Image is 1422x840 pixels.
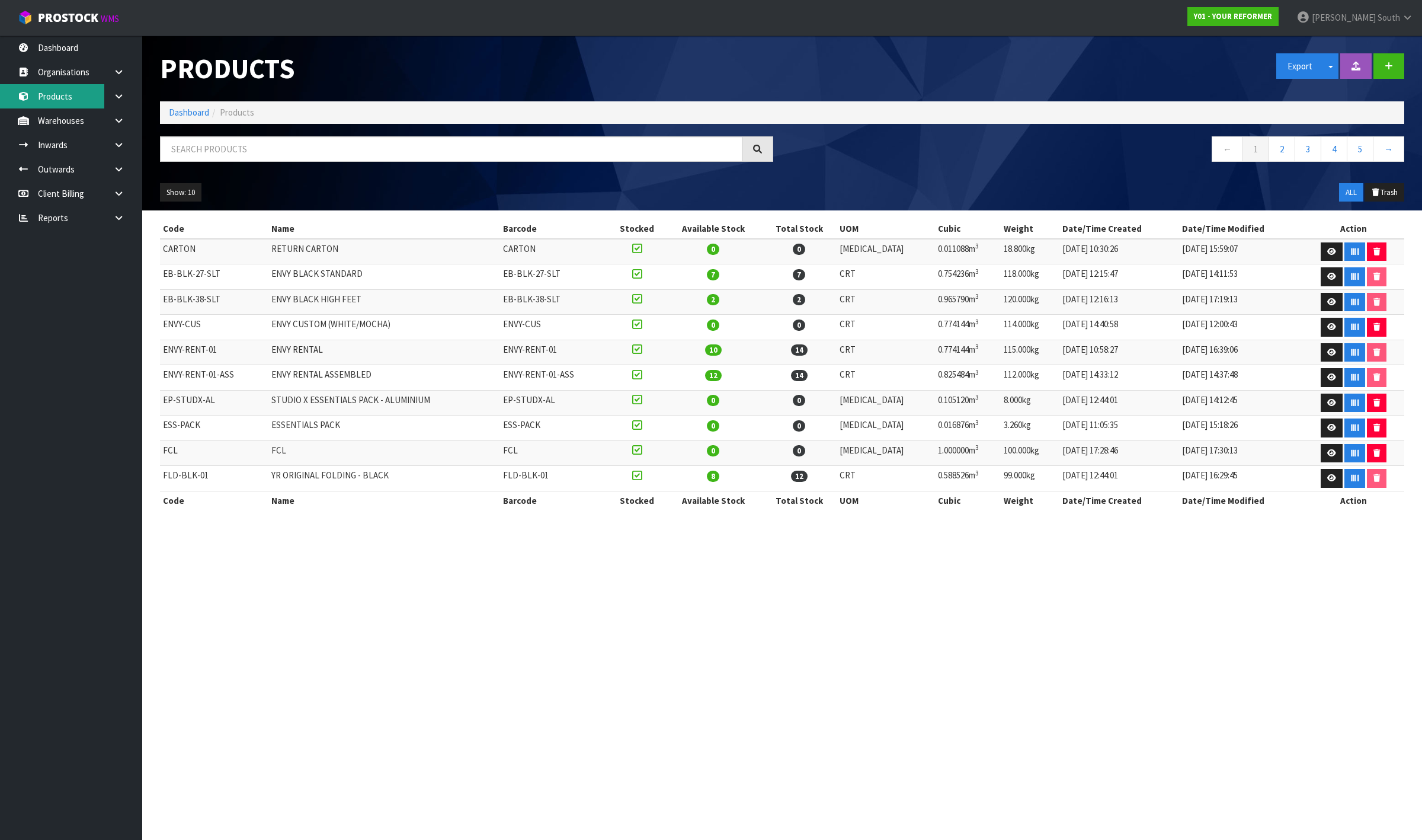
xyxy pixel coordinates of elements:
[1179,289,1303,315] td: [DATE] 17:19:13
[791,370,808,381] span: 14
[975,393,979,401] sup: 3
[791,471,808,482] span: 12
[837,219,935,238] th: UOM
[268,289,500,315] td: ENVY BLACK HIGH FEET
[793,294,805,305] span: 2
[160,440,268,466] td: FCL
[1295,136,1321,162] a: 3
[793,445,805,456] span: 0
[707,320,719,331] span: 0
[1179,491,1303,510] th: Date/Time Modified
[160,239,268,264] td: CARTON
[1179,365,1303,391] td: [DATE] 14:37:48
[1179,466,1303,491] td: [DATE] 16:29:45
[705,370,722,381] span: 12
[500,219,608,238] th: Barcode
[935,315,1001,340] td: 0.774144m
[793,244,805,255] span: 0
[837,315,935,340] td: CRT
[975,318,979,326] sup: 3
[1059,289,1180,315] td: [DATE] 12:16:13
[793,420,805,432] span: 0
[1001,416,1059,441] td: 3.260kg
[1321,136,1347,162] a: 4
[1001,289,1059,315] td: 120.000kg
[1059,365,1180,391] td: [DATE] 14:33:12
[1179,315,1303,340] td: [DATE] 12:00:43
[975,443,979,452] sup: 3
[707,420,719,432] span: 0
[160,264,268,290] td: EB-BLK-27-SLT
[268,315,500,340] td: ENVY CUSTOM (WHITE/MOCHA)
[500,491,608,510] th: Barcode
[268,416,500,441] td: ESSENTIALS PACK
[1059,440,1180,466] td: [DATE] 17:28:46
[500,315,608,340] td: ENVY-CUS
[793,320,805,331] span: 0
[1378,12,1400,23] span: South
[1373,136,1404,162] a: →
[935,466,1001,491] td: 0.588526m
[837,440,935,466] td: [MEDICAL_DATA]
[268,440,500,466] td: FCL
[1179,264,1303,290] td: [DATE] 14:11:53
[1365,183,1404,202] button: Trash
[707,445,719,456] span: 0
[160,365,268,391] td: ENVY-RENT-01-ASS
[500,289,608,315] td: EB-BLK-38-SLT
[1179,219,1303,238] th: Date/Time Modified
[707,395,719,406] span: 0
[1059,315,1180,340] td: [DATE] 14:40:58
[762,219,837,238] th: Total Stock
[1179,239,1303,264] td: [DATE] 15:59:07
[1059,390,1180,416] td: [DATE] 12:44:01
[975,368,979,376] sup: 3
[1179,390,1303,416] td: [DATE] 14:12:45
[1179,340,1303,365] td: [DATE] 16:39:06
[975,469,979,477] sup: 3
[268,390,500,416] td: STUDIO X ESSENTIALS PACK - ALUMINIUM
[268,491,500,510] th: Name
[268,466,500,491] td: YR ORIGINAL FOLDING - BLACK
[1001,239,1059,264] td: 18.800kg
[608,491,665,510] th: Stocked
[160,136,742,162] input: Search products
[160,183,201,202] button: Show: 10
[1242,136,1269,162] a: 1
[837,466,935,491] td: CRT
[160,416,268,441] td: ESS-PACK
[500,365,608,391] td: ENVY-RENT-01-ASS
[1001,264,1059,290] td: 118.000kg
[1269,136,1295,162] a: 2
[608,219,665,238] th: Stocked
[837,340,935,365] td: CRT
[837,365,935,391] td: CRT
[793,269,805,280] span: 7
[1179,440,1303,466] td: [DATE] 17:30:13
[935,340,1001,365] td: 0.774144m
[707,471,719,482] span: 8
[160,315,268,340] td: ENVY-CUS
[268,365,500,391] td: ENVY RENTAL ASSEMBLED
[705,344,722,356] span: 10
[837,239,935,264] td: [MEDICAL_DATA]
[1347,136,1373,162] a: 5
[975,267,979,276] sup: 3
[268,264,500,290] td: ENVY BLACK STANDARD
[160,466,268,491] td: FLD-BLK-01
[935,491,1001,510] th: Cubic
[935,264,1001,290] td: 0.754236m
[1001,340,1059,365] td: 115.000kg
[975,242,979,250] sup: 3
[707,294,719,305] span: 2
[1194,11,1272,21] strong: Y01 - YOUR REFORMER
[1059,466,1180,491] td: [DATE] 12:44:01
[1276,53,1324,79] button: Export
[762,491,837,510] th: Total Stock
[975,343,979,351] sup: 3
[935,365,1001,391] td: 0.825484m
[1179,416,1303,441] td: [DATE] 15:18:26
[500,264,608,290] td: EB-BLK-27-SLT
[1059,264,1180,290] td: [DATE] 12:15:47
[1303,491,1404,510] th: Action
